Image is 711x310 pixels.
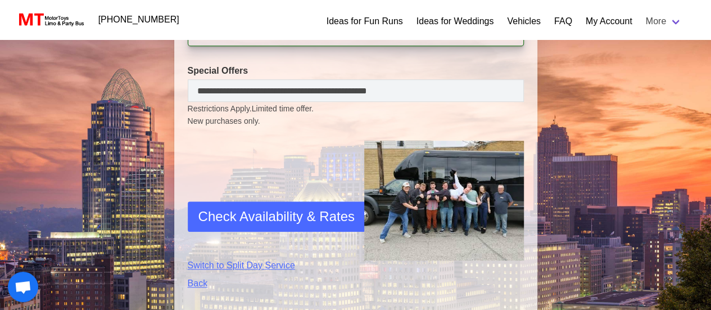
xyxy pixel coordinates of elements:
[16,12,85,28] img: MotorToys Logo
[188,64,524,78] label: Special Offers
[188,115,524,127] span: New purchases only.
[8,272,38,302] a: Open chat
[554,15,572,28] a: FAQ
[198,206,355,227] span: Check Availability & Rates
[92,8,186,31] a: [PHONE_NUMBER]
[364,141,524,260] img: Driver-held-by-customers-2.jpg
[188,277,347,290] a: Back
[416,15,494,28] a: Ideas for Weddings
[639,10,689,33] a: More
[188,259,347,272] a: Switch to Split Day Service
[188,104,524,127] small: Restrictions Apply.
[507,15,541,28] a: Vehicles
[327,15,403,28] a: Ideas for Fun Runs
[188,201,365,232] button: Check Availability & Rates
[188,154,359,239] iframe: reCAPTCHA
[252,103,314,115] span: Limited time offer.
[586,15,632,28] a: My Account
